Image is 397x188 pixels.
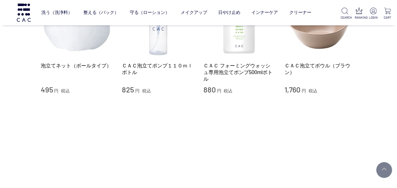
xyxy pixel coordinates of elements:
[302,88,306,93] span: 円
[285,85,300,94] span: 1,760
[369,15,378,20] p: LOGIN
[285,62,357,76] a: ＣＡＣ泡立てボウル（ブラウン）
[203,62,275,82] a: ＣＡＣ フォーミングウォッシュ専用泡立てポンプ500mlボトル
[340,15,350,20] p: SEARCH
[54,88,58,93] span: 円
[135,88,140,93] span: 円
[383,15,392,20] p: CART
[369,8,378,20] a: LOGIN
[61,88,70,93] span: 税込
[83,5,119,21] a: 整える（パック）
[354,8,364,20] a: RANKING
[218,5,240,21] a: 日やけ止め
[130,5,170,21] a: 守る（ローション）
[340,8,350,20] a: SEARCH
[122,62,194,76] a: ＣＡＣ泡立てポンプ１１０ｍｌボトル
[122,85,134,94] span: 825
[41,62,113,69] a: 泡立てネット（ボールタイプ）
[181,5,207,21] a: メイクアップ
[16,3,32,22] img: logo
[309,88,317,93] span: 税込
[251,5,278,21] a: インナーケア
[217,88,221,93] span: 円
[383,8,392,20] a: CART
[41,5,72,21] a: 洗う（洗浄料）
[289,5,311,21] a: クリーナー
[224,88,232,93] span: 税込
[41,85,53,94] span: 495
[142,88,151,93] span: 税込
[203,85,216,94] span: 880
[354,15,364,20] p: RANKING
